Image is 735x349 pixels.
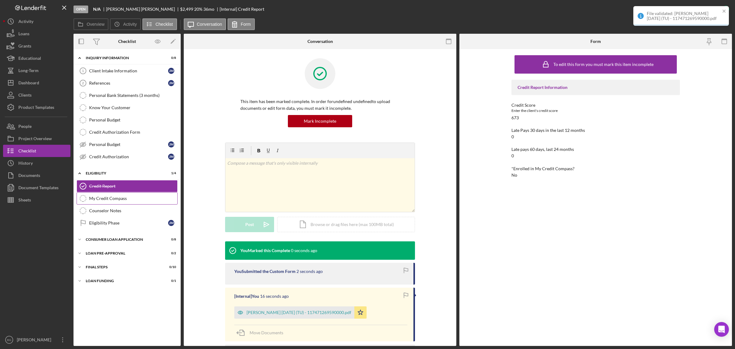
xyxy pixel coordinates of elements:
[3,15,70,28] button: Activity
[18,194,31,208] div: Sheets
[245,217,254,232] div: Post
[3,77,70,89] a: Dashboard
[18,40,31,54] div: Grants
[250,330,283,335] span: Move Documents
[93,7,101,12] b: N/A
[77,180,178,192] a: Credit Report
[89,93,177,98] div: Personal Bank Statements (3 months)
[77,138,178,151] a: Personal BudgetJM
[89,105,177,110] div: Know Your Customer
[3,89,70,101] button: Clients
[3,157,70,169] a: History
[82,69,84,73] tspan: 1
[307,39,333,44] div: Conversation
[7,338,11,342] text: BG
[511,108,680,114] div: Enter the client's credit score
[168,141,174,148] div: J M
[3,40,70,52] button: Grants
[165,279,176,283] div: 0 / 1
[184,18,226,30] button: Conversation
[86,251,161,255] div: Loan Pre-Approval
[234,294,259,299] div: [Internal] You
[77,102,178,114] a: Know Your Customer
[89,130,177,135] div: Credit Authorization Form
[77,151,178,163] a: Credit AuthorizationJM
[18,28,29,41] div: Loans
[77,65,178,77] a: 1Client Intake InformationJM
[156,22,173,27] label: Checklist
[89,221,168,225] div: Eligibility Phase
[511,128,680,133] div: Late Pays 30 days in the last 12 months
[73,6,88,13] div: Open
[3,194,70,206] button: Sheets
[165,56,176,60] div: 0 / 8
[511,115,519,120] div: 673
[180,6,193,12] span: $2,499
[511,134,514,139] div: 0
[89,184,177,189] div: Credit Report
[77,217,178,229] a: Eligibility PhaseJM
[288,115,352,127] button: Mark Incomplete
[700,3,718,15] div: Complete
[77,192,178,205] a: My Credit Compass
[3,182,70,194] a: Document Templates
[77,77,178,89] a: 2ReferencesJM
[110,18,141,30] button: Activity
[511,147,680,152] div: Late pays 60 days, last 24 months
[291,248,317,253] time: 2025-10-09 22:58
[89,81,168,86] div: References
[89,117,177,122] div: Personal Budget
[89,68,168,73] div: Client Intake Information
[694,3,732,15] button: Complete
[722,9,726,14] button: close
[3,52,70,64] button: Educational
[15,334,55,347] div: [PERSON_NAME]
[241,22,251,27] label: Form
[18,145,36,159] div: Checklist
[18,120,32,134] div: People
[18,77,39,90] div: Dashboard
[511,153,514,158] div: 0
[168,154,174,160] div: J M
[3,64,70,77] button: Long-Term
[240,248,290,253] div: You Marked this Complete
[86,238,161,241] div: Consumer Loan Application
[86,279,161,283] div: Loan Funding
[86,265,161,269] div: FINAL STEPS
[18,101,54,115] div: Product Templates
[118,39,136,44] div: Checklist
[165,251,176,255] div: 0 / 2
[3,28,70,40] button: Loans
[511,173,517,178] div: No
[165,238,176,241] div: 0 / 8
[18,15,33,29] div: Activity
[203,7,214,12] div: 36 mo
[18,182,58,195] div: Document Templates
[234,306,367,319] button: [PERSON_NAME] [DATE] (TU) - 117471269590000.pdf
[18,64,39,78] div: Long-Term
[228,18,255,30] button: Form
[168,68,174,74] div: J M
[86,171,161,175] div: Eligibility
[18,132,52,146] div: Project Overview
[77,89,178,102] a: Personal Bank Statements (3 months)
[234,269,296,274] div: You Submitted the Custom Form
[296,269,323,274] time: 2025-10-09 22:58
[89,208,177,213] div: Counselor Notes
[553,62,654,67] div: To edit this form you must mark this item incomplete
[168,220,174,226] div: J M
[3,169,70,182] button: Documents
[225,217,274,232] button: Post
[518,85,674,90] div: Credit Report Information
[89,154,168,159] div: Credit Authorization
[511,166,680,171] div: *Enrolled in My Credit Compass?
[18,169,40,183] div: Documents
[82,81,84,85] tspan: 2
[18,157,33,171] div: History
[77,114,178,126] a: Personal Budget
